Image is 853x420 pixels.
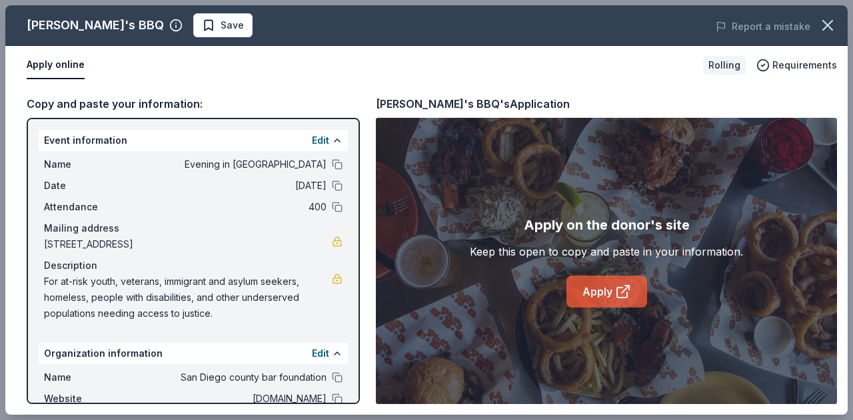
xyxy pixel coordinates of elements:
[221,17,244,33] span: Save
[44,274,332,321] span: For at-risk youth, veterans, immigrant and asylum seekers, homeless, people with disabilities, an...
[772,57,837,73] span: Requirements
[524,214,690,236] div: Apply on the donor's site
[27,51,85,79] button: Apply online
[470,244,743,260] div: Keep this open to copy and paste in your information.
[133,369,327,385] span: San Diego county bar foundation
[756,57,837,73] button: Requirements
[39,343,348,364] div: Organization information
[133,156,327,172] span: Evening in [GEOGRAPHIC_DATA]
[44,258,343,274] div: Description
[44,369,133,385] span: Name
[193,13,253,37] button: Save
[39,130,348,151] div: Event information
[44,220,343,236] div: Mailing address
[44,156,133,172] span: Name
[133,391,327,407] span: [DOMAIN_NAME]
[44,178,133,194] span: Date
[27,15,164,36] div: [PERSON_NAME]'s BBQ
[44,236,332,252] span: [STREET_ADDRESS]
[133,178,327,194] span: [DATE]
[27,95,360,112] div: Copy and paste your information:
[312,345,329,361] button: Edit
[703,56,746,75] div: Rolling
[312,132,329,148] button: Edit
[566,276,647,308] a: Apply
[133,199,327,215] span: 400
[376,95,570,112] div: [PERSON_NAME]'s BBQ's Application
[44,199,133,215] span: Attendance
[716,19,810,35] button: Report a mistake
[44,391,133,407] span: Website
